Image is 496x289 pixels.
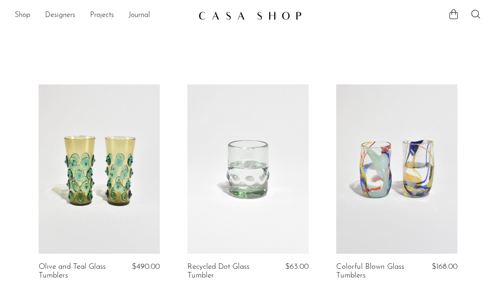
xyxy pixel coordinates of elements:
[285,263,309,271] span: $63.00
[39,263,118,280] a: Olive and Teal Glass Tumblers
[336,263,416,280] a: Colorful Blown Glass Tumblers
[187,263,267,280] a: Recycled Dot Glass Tumbler
[132,263,160,271] span: $490.00
[129,10,150,22] a: Journal
[15,10,30,22] a: Shop
[45,10,75,22] a: Designers
[15,8,191,23] ul: NEW HEADER MENU
[432,263,457,271] span: $168.00
[15,8,191,23] nav: Desktop navigation
[90,10,114,22] a: Projects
